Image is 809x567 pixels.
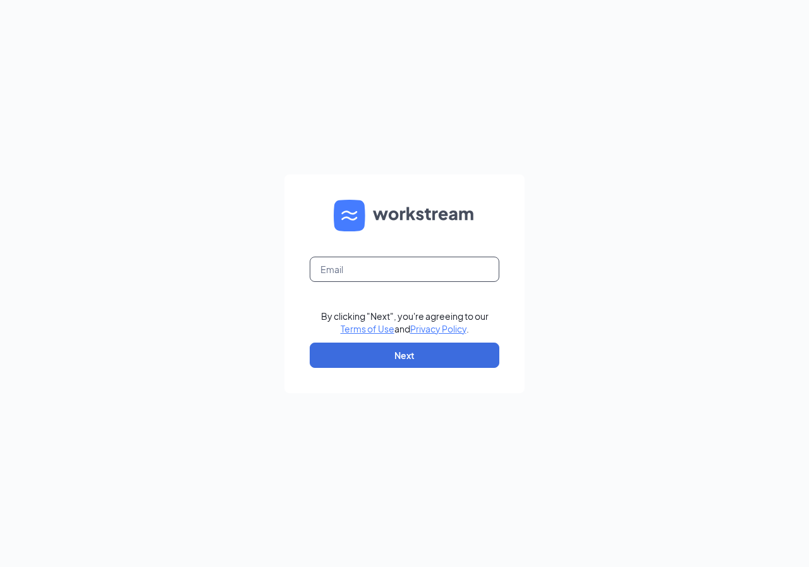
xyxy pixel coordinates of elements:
[334,200,475,231] img: WS logo and Workstream text
[310,257,499,282] input: Email
[410,323,466,334] a: Privacy Policy
[341,323,394,334] a: Terms of Use
[321,310,489,335] div: By clicking "Next", you're agreeing to our and .
[310,343,499,368] button: Next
